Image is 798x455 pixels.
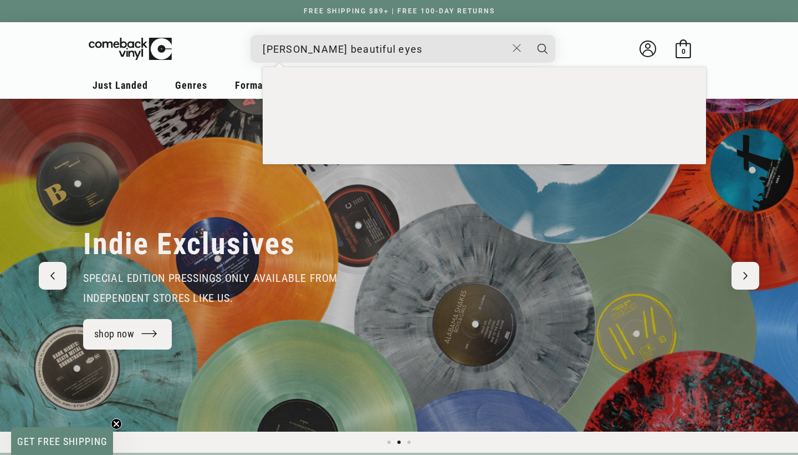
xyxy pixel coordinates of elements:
[384,437,394,447] button: Load slide 1 of 3
[250,35,555,63] div: Search
[17,436,108,447] span: GET FREE SHIPPING
[404,437,414,447] button: Load slide 3 of 3
[394,437,404,447] button: Load slide 2 of 3
[263,38,507,60] input: When autocomplete results are available use up and down arrows to review and enter to select
[507,36,528,60] button: Close
[682,47,686,55] span: 0
[39,262,66,290] button: Previous slide
[83,226,295,262] h2: Indie Exclusives
[529,35,556,63] button: Search
[731,262,759,290] button: Next slide
[83,319,172,350] a: shop now
[111,418,122,429] button: Close teaser
[235,79,272,91] span: Formats
[93,79,148,91] span: Just Landed
[11,427,113,455] div: GET FREE SHIPPINGClose teaser
[293,7,506,15] a: FREE SHIPPING $89+ | FREE 100-DAY RETURNS
[83,271,337,305] span: special edition pressings only available from independent stores like us.
[175,79,207,91] span: Genres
